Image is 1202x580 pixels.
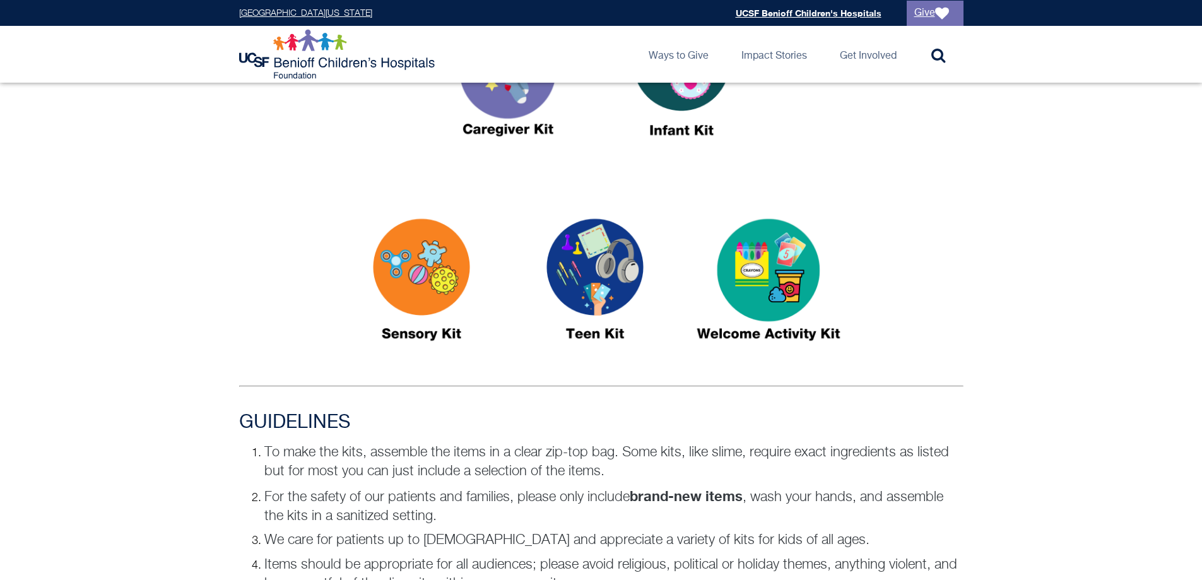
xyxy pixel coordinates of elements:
[264,487,963,526] p: For the safety of our patients and families, please only include , wash your hands, and assemble ...
[830,26,907,83] a: Get Involved
[343,194,500,376] img: Sensory Kits
[239,411,963,434] h3: GUIDELINES
[630,488,743,504] strong: brand-new items
[264,443,963,481] p: To make the kits, assemble the items in a clear zip-top bag. Some kits, like slime, require exact...
[690,194,847,376] img: Activity Kits
[907,1,963,26] a: Give
[731,26,817,83] a: Impact Stories
[639,26,719,83] a: Ways to Give
[736,8,881,18] a: UCSF Benioff Children's Hospitals
[239,9,372,18] a: [GEOGRAPHIC_DATA][US_STATE]
[239,29,438,80] img: Logo for UCSF Benioff Children's Hospitals Foundation
[264,531,963,550] p: We care for patients up to [DEMOGRAPHIC_DATA] and appreciate a variety of kits for kids of all ages.
[516,194,674,376] img: Teen Kit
